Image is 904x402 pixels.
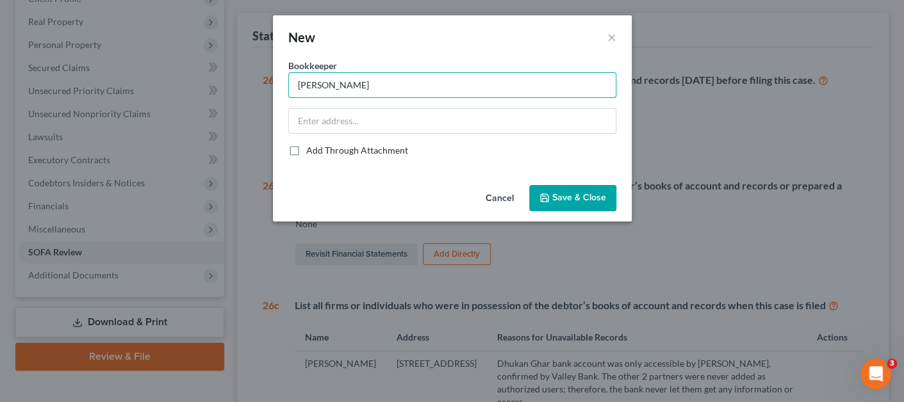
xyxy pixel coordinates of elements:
[289,109,616,133] input: Enter address...
[288,60,337,71] span: Bookkeeper
[289,73,616,97] input: Enter name...
[860,358,891,389] iframe: Intercom live chat
[529,185,616,212] button: Save & Close
[288,29,316,45] span: New
[607,29,616,45] button: ×
[306,144,408,157] label: Add Through Attachment
[475,186,524,212] button: Cancel
[552,193,606,204] span: Save & Close
[887,358,897,369] span: 3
